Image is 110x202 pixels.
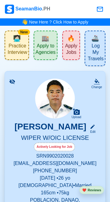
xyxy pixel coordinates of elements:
a: New Here ? Click How to Apply [29,20,88,24]
span: Practice Interview [8,43,27,57]
img: Logo [5,5,14,14]
p: 165 cm • 75 kg [12,189,98,196]
p: SRN 9902020028 [12,152,98,160]
span: bell [20,17,29,27]
p: [DEMOGRAPHIC_DATA] • Married [12,182,98,189]
button: heartReviews [79,186,104,194]
p: [DATE] • 26 yo [12,174,98,182]
span: agencies [42,34,49,43]
span: interview [13,34,21,43]
p: [EMAIL_ADDRESS][DOMAIN_NAME] [12,160,98,167]
span: travel [91,34,99,43]
p: [PHONE_NUMBER] [12,167,98,174]
span: .PH [42,6,50,11]
h3: [PERSON_NAME] [15,122,86,134]
div: Upload [71,115,81,119]
h5: WIPER W/OIC LICENSE [12,134,98,143]
span: Apply Jobs [64,43,78,57]
span: heart [82,188,86,192]
div: Edit [87,129,95,134]
span: Log My Travels [88,43,104,63]
span: Apply to Agencies [35,43,56,57]
div: SeamanBio [5,5,50,14]
div: New [18,29,30,35]
div: Actively Looking for Job [34,143,75,151]
div: Change [91,85,102,89]
span: new [67,34,75,43]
